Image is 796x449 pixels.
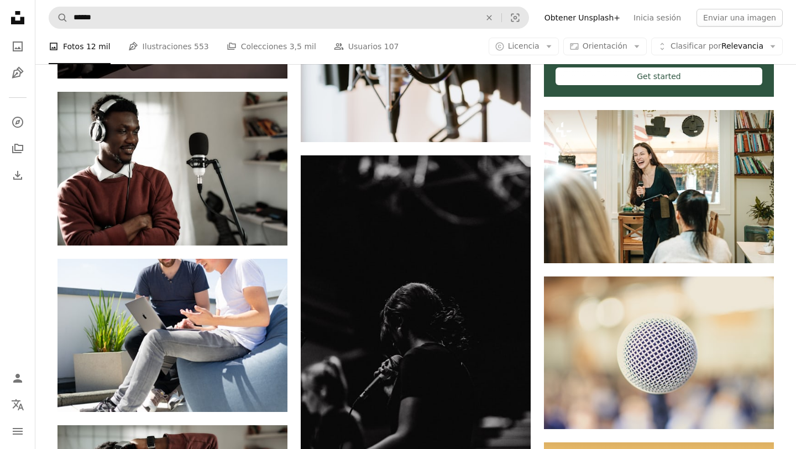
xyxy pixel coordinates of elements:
[7,164,29,186] a: Historial de descargas
[7,62,29,84] a: Ilustraciones
[7,367,29,389] a: Iniciar sesión / Registrarse
[696,9,783,27] button: Enviar una imagen
[7,138,29,160] a: Colecciones
[7,7,29,31] a: Inicio — Unsplash
[128,29,209,64] a: Ilustraciones 553
[57,259,287,412] img: persona que usa MacBook
[301,323,531,333] a: Fotografía en escala de grises de una persona sosteniendo el micrófono
[49,7,68,28] button: Buscar en Unsplash
[7,111,29,133] a: Explorar
[544,110,774,263] img: Una mujer de pie frente a una mesa sosteniendo un micrófono
[227,29,316,64] a: Colecciones 3,5 mil
[49,7,529,29] form: Encuentra imágenes en todo el sitio
[7,35,29,58] a: Fotos
[583,41,627,50] span: Orientación
[627,9,688,27] a: Inicia sesión
[508,41,540,50] span: Licencia
[651,38,783,55] button: Clasificar porRelevancia
[556,67,762,85] div: Get started
[57,330,287,340] a: persona que usa MacBook
[290,40,316,53] span: 3,5 mil
[194,40,209,53] span: 553
[7,420,29,442] button: Menú
[563,38,647,55] button: Orientación
[334,29,399,64] a: Usuarios 107
[384,40,399,53] span: 107
[538,9,627,27] a: Obtener Unsplash+
[671,41,763,52] span: Relevancia
[477,7,501,28] button: Borrar
[57,92,287,246] img: Un hombre con auriculares parado frente a un micrófono
[544,276,774,429] img: Bola blanca en el aire fotografía
[544,348,774,358] a: Bola blanca en el aire fotografía
[489,38,559,55] button: Licencia
[671,41,721,50] span: Clasificar por
[7,394,29,416] button: Idioma
[57,163,287,173] a: Un hombre con auriculares parado frente a un micrófono
[502,7,528,28] button: Búsqueda visual
[544,181,774,191] a: Una mujer de pie frente a una mesa sosteniendo un micrófono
